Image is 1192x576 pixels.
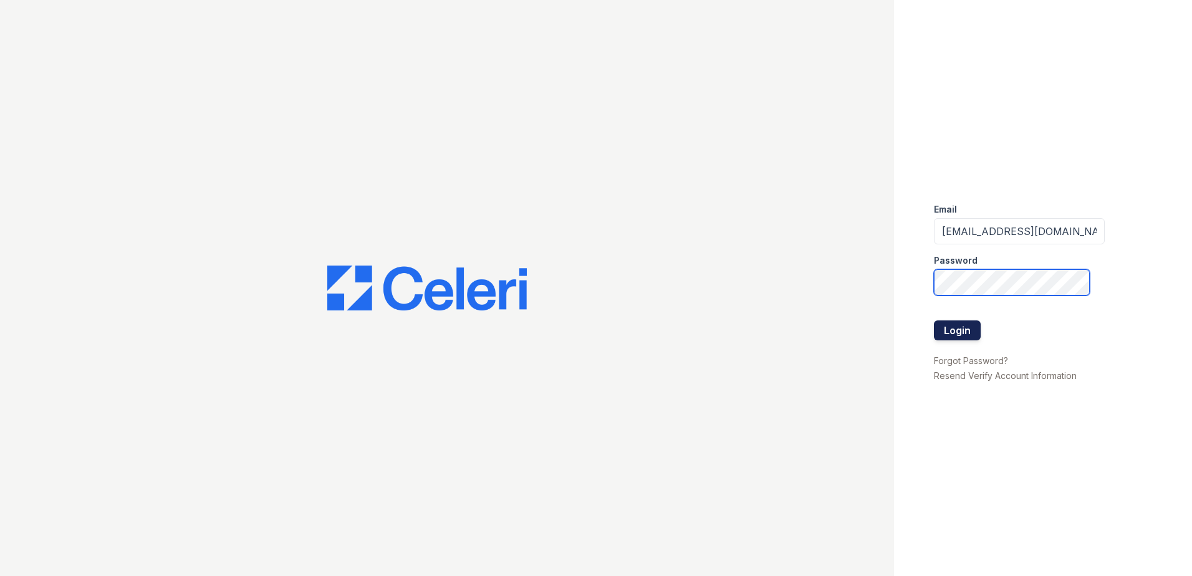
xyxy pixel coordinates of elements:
[934,370,1077,381] a: Resend Verify Account Information
[327,266,527,310] img: CE_Logo_Blue-a8612792a0a2168367f1c8372b55b34899dd931a85d93a1a3d3e32e68fde9ad4.png
[934,320,981,340] button: Login
[934,355,1008,366] a: Forgot Password?
[934,203,957,216] label: Email
[934,254,978,267] label: Password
